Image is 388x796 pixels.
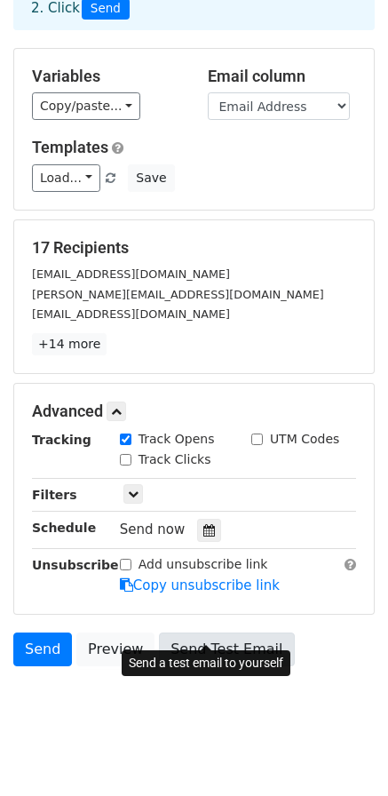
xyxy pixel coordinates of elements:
[13,633,72,666] a: Send
[139,430,215,449] label: Track Opens
[139,555,268,574] label: Add unsubscribe link
[32,164,100,192] a: Load...
[32,402,356,421] h5: Advanced
[32,521,96,535] strong: Schedule
[32,138,108,156] a: Templates
[32,307,230,321] small: [EMAIL_ADDRESS][DOMAIN_NAME]
[76,633,154,666] a: Preview
[32,92,140,120] a: Copy/paste...
[32,333,107,355] a: +14 more
[139,450,211,469] label: Track Clicks
[32,67,181,86] h5: Variables
[32,488,77,502] strong: Filters
[32,267,230,281] small: [EMAIL_ADDRESS][DOMAIN_NAME]
[122,650,290,676] div: Send a test email to yourself
[120,577,280,593] a: Copy unsubscribe link
[270,430,339,449] label: UTM Codes
[32,238,356,258] h5: 17 Recipients
[32,558,119,572] strong: Unsubscribe
[208,67,357,86] h5: Email column
[32,433,91,447] strong: Tracking
[120,521,186,537] span: Send now
[159,633,294,666] a: Send Test Email
[32,288,324,301] small: [PERSON_NAME][EMAIL_ADDRESS][DOMAIN_NAME]
[128,164,174,192] button: Save
[299,711,388,796] iframe: Chat Widget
